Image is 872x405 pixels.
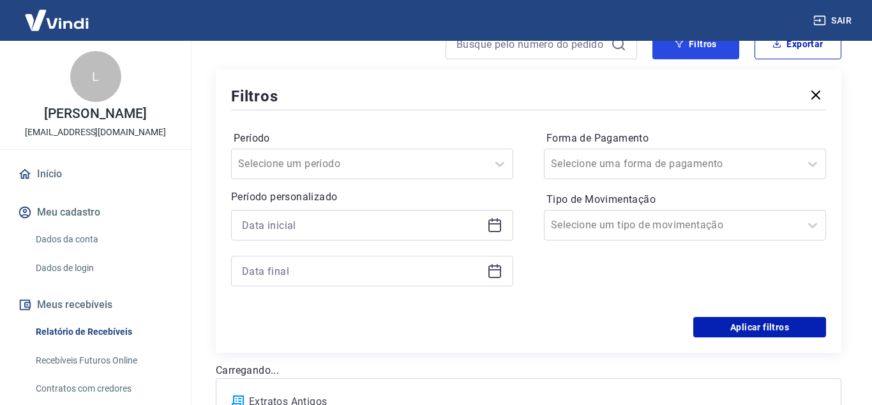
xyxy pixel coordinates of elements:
[242,261,482,281] input: Data final
[70,51,121,102] div: L
[31,255,176,281] a: Dados de login
[31,226,176,253] a: Dados da conta
[693,317,826,337] button: Aplicar filtros
[31,319,176,345] a: Relatório de Recebíveis
[231,86,278,107] h5: Filtros
[231,189,513,205] p: Período personalizado
[546,192,823,207] label: Tipo de Movimentação
[15,198,176,226] button: Meu cadastro
[44,107,146,121] p: [PERSON_NAME]
[25,126,166,139] p: [EMAIL_ADDRESS][DOMAIN_NAME]
[15,160,176,188] a: Início
[242,216,482,235] input: Data inicial
[31,348,176,374] a: Recebíveis Futuros Online
[755,29,841,59] button: Exportar
[15,291,176,319] button: Meus recebíveis
[546,131,823,146] label: Forma de Pagamento
[652,29,739,59] button: Filtros
[234,131,511,146] label: Período
[811,9,857,33] button: Sair
[15,1,98,40] img: Vindi
[31,376,176,402] a: Contratos com credores
[216,363,841,378] p: Carregando...
[456,34,606,54] input: Busque pelo número do pedido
